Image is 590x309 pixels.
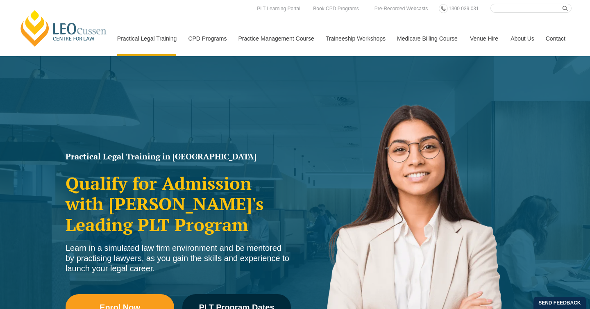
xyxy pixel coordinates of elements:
a: Contact [540,21,572,56]
a: 1300 039 031 [447,4,481,13]
span: 1300 039 031 [449,6,479,11]
a: Venue Hire [464,21,504,56]
h1: Practical Legal Training in [GEOGRAPHIC_DATA] [66,152,291,161]
h2: Qualify for Admission with [PERSON_NAME]'s Leading PLT Program [66,173,291,235]
a: Pre-Recorded Webcasts [372,4,430,13]
a: About Us [504,21,540,56]
a: Book CPD Programs [311,4,361,13]
a: Practice Management Course [232,21,320,56]
a: Practical Legal Training [111,21,182,56]
a: CPD Programs [182,21,232,56]
a: Medicare Billing Course [391,21,464,56]
div: Learn in a simulated law firm environment and be mentored by practising lawyers, as you gain the ... [66,243,291,274]
a: PLT Learning Portal [255,4,302,13]
a: Traineeship Workshops [320,21,391,56]
a: [PERSON_NAME] Centre for Law [18,9,109,48]
iframe: LiveChat chat widget [535,254,570,289]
